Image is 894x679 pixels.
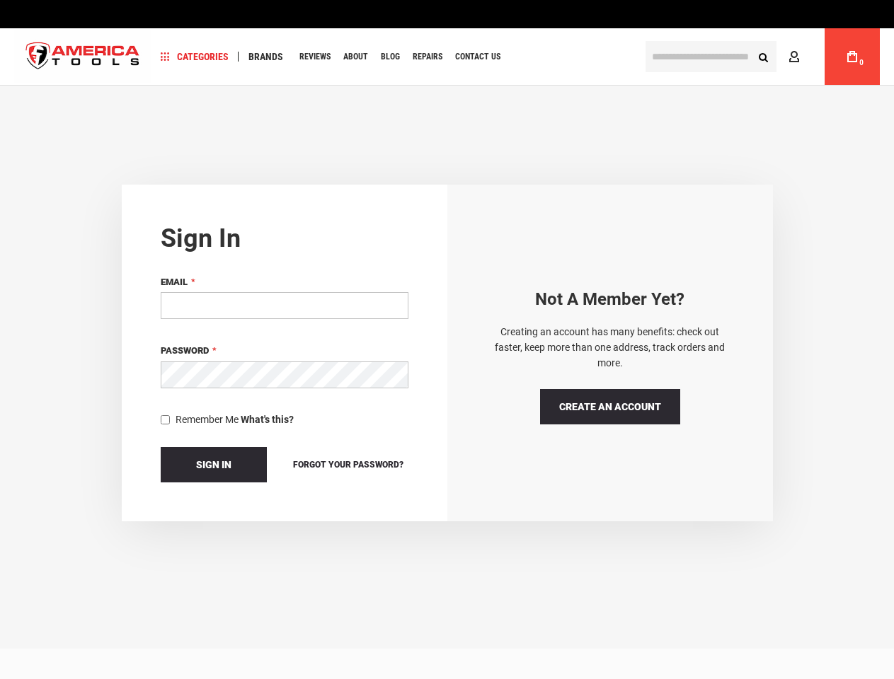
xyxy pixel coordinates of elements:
[288,457,408,472] a: Forgot Your Password?
[859,59,864,66] span: 0
[241,414,294,425] strong: What's this?
[242,47,290,66] a: Brands
[14,30,151,83] a: store logo
[540,389,680,424] a: Create an Account
[374,47,406,66] a: Blog
[839,28,866,85] a: 0
[161,345,209,356] span: Password
[559,401,661,412] span: Create an Account
[14,30,151,83] img: America Tools
[196,459,231,470] span: Sign In
[161,224,241,253] strong: Sign in
[750,43,776,70] button: Search
[535,289,684,309] strong: Not a Member yet?
[161,52,229,62] span: Categories
[293,460,403,470] span: Forgot Your Password?
[176,414,239,425] span: Remember Me
[293,47,337,66] a: Reviews
[161,277,188,287] span: Email
[486,324,734,371] p: Creating an account has many benefits: check out faster, keep more than one address, track orders...
[381,52,400,61] span: Blog
[449,47,507,66] a: Contact Us
[406,47,449,66] a: Repairs
[337,47,374,66] a: About
[248,52,283,62] span: Brands
[413,52,442,61] span: Repairs
[154,47,235,66] a: Categories
[343,52,368,61] span: About
[455,52,500,61] span: Contact Us
[299,52,331,61] span: Reviews
[161,447,267,482] button: Sign In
